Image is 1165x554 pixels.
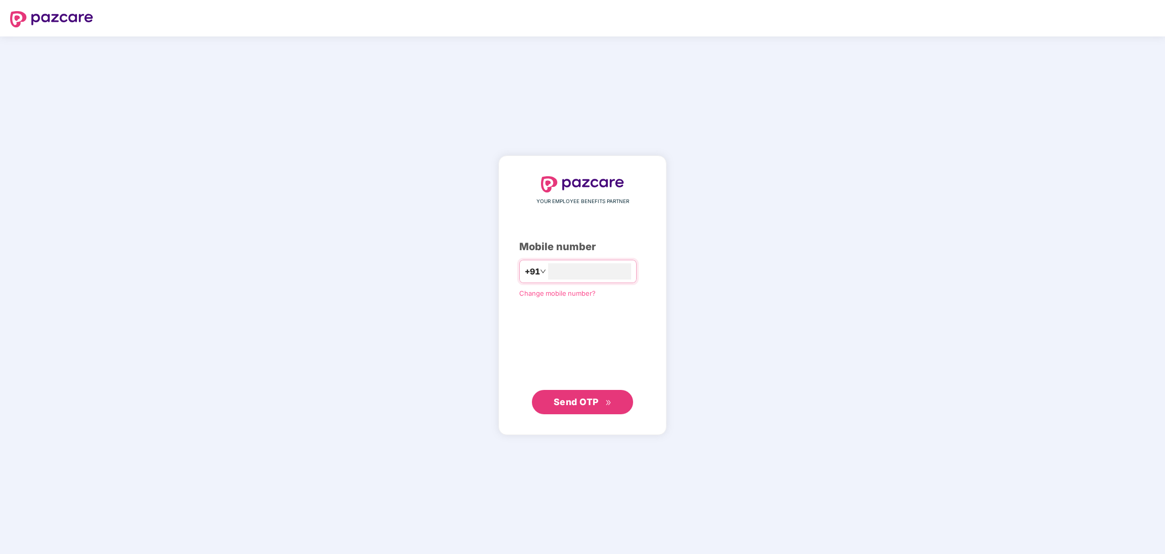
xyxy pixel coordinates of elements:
[525,265,540,278] span: +91
[532,390,633,414] button: Send OTPdouble-right
[541,176,624,192] img: logo
[519,289,596,297] a: Change mobile number?
[519,239,646,255] div: Mobile number
[540,268,546,274] span: down
[536,197,629,206] span: YOUR EMPLOYEE BENEFITS PARTNER
[605,400,612,406] span: double-right
[554,397,599,407] span: Send OTP
[10,11,93,27] img: logo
